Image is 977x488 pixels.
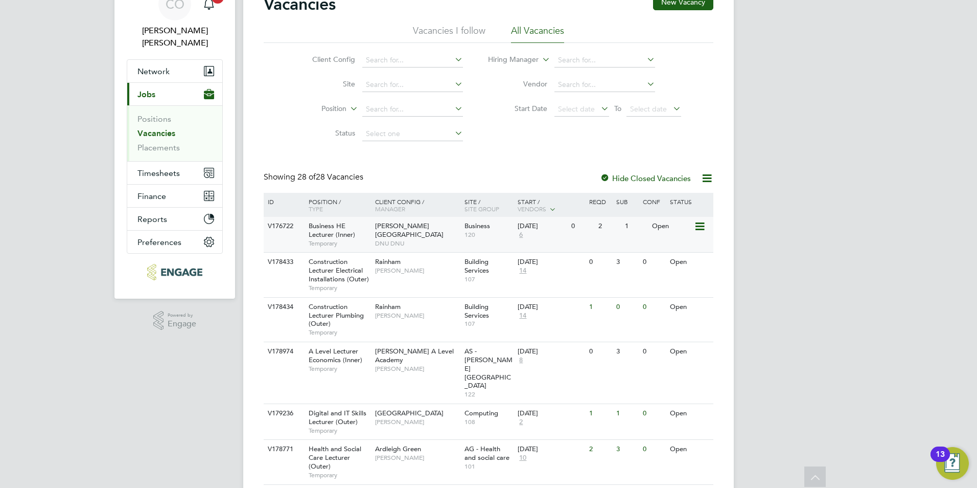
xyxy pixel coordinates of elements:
[614,193,640,210] div: Sub
[375,409,444,417] span: [GEOGRAPHIC_DATA]
[297,172,363,182] span: 28 Vacancies
[464,390,513,398] span: 122
[640,440,667,459] div: 0
[464,418,513,426] span: 108
[640,404,667,423] div: 0
[362,78,463,92] input: Search for...
[569,217,595,236] div: 0
[375,221,444,239] span: [PERSON_NAME][GEOGRAPHIC_DATA]
[614,298,640,317] div: 0
[127,105,222,161] div: Jobs
[375,267,459,275] span: [PERSON_NAME]
[309,257,369,283] span: Construction Lecturer Electrical Installations (Outer)
[518,409,584,418] div: [DATE]
[614,253,640,272] div: 3
[464,409,498,417] span: Computing
[667,342,712,361] div: Open
[265,253,301,272] div: V178433
[614,440,640,459] div: 3
[518,347,584,356] div: [DATE]
[622,217,649,236] div: 1
[554,53,655,68] input: Search for...
[488,104,547,113] label: Start Date
[640,193,667,210] div: Conf
[518,205,546,213] span: Vendors
[518,454,528,462] span: 10
[137,128,175,138] a: Vacancies
[630,104,667,114] span: Select date
[137,66,170,76] span: Network
[518,356,524,365] span: 8
[518,418,524,427] span: 2
[137,168,180,178] span: Timesheets
[265,298,301,317] div: V178434
[667,404,712,423] div: Open
[587,404,613,423] div: 1
[667,440,712,459] div: Open
[127,60,222,82] button: Network
[518,312,528,320] span: 14
[264,172,365,183] div: Showing
[297,172,316,182] span: 28 of
[375,205,405,213] span: Manager
[153,311,197,330] a: Powered byEngage
[464,257,489,275] span: Building Services
[288,104,346,114] label: Position
[413,25,485,43] li: Vacancies I follow
[309,284,370,292] span: Temporary
[309,365,370,373] span: Temporary
[375,239,459,248] span: DNU DNU
[137,143,180,152] a: Placements
[375,365,459,373] span: [PERSON_NAME]
[640,253,667,272] div: 0
[375,347,454,364] span: [PERSON_NAME] A Level Academy
[309,239,370,248] span: Temporary
[127,83,222,105] button: Jobs
[127,185,222,207] button: Finance
[137,191,166,201] span: Finance
[511,25,564,43] li: All Vacancies
[518,445,584,454] div: [DATE]
[375,257,401,266] span: Rainham
[296,128,355,138] label: Status
[518,303,584,312] div: [DATE]
[611,102,624,115] span: To
[309,205,323,213] span: Type
[127,25,223,49] span: Connor O'sullivan
[301,193,373,217] div: Position /
[667,298,712,317] div: Open
[127,162,222,184] button: Timesheets
[936,447,969,480] button: Open Resource Center, 13 new notifications
[127,264,223,280] a: Go to home page
[309,328,370,337] span: Temporary
[362,102,463,117] input: Search for...
[480,55,539,65] label: Hiring Manager
[309,302,364,328] span: Construction Lecturer Plumbing (Outer)
[147,264,202,280] img: carbonrecruitment-logo-retina.png
[168,311,196,320] span: Powered by
[464,205,499,213] span: Site Group
[464,445,509,462] span: AG - Health and social care
[137,237,181,247] span: Preferences
[518,222,566,231] div: [DATE]
[464,320,513,328] span: 107
[375,445,421,453] span: Ardleigh Green
[464,221,490,230] span: Business
[936,454,945,468] div: 13
[464,231,513,239] span: 120
[137,214,167,224] span: Reports
[309,409,366,426] span: Digital and IT Skills Lecturer (Outer)
[667,253,712,272] div: Open
[640,342,667,361] div: 0
[596,217,622,236] div: 2
[127,208,222,230] button: Reports
[265,404,301,423] div: V179236
[464,275,513,283] span: 107
[558,104,595,114] span: Select date
[137,114,171,124] a: Positions
[375,312,459,320] span: [PERSON_NAME]
[587,253,613,272] div: 0
[265,193,301,210] div: ID
[587,193,613,210] div: Reqd
[296,55,355,64] label: Client Config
